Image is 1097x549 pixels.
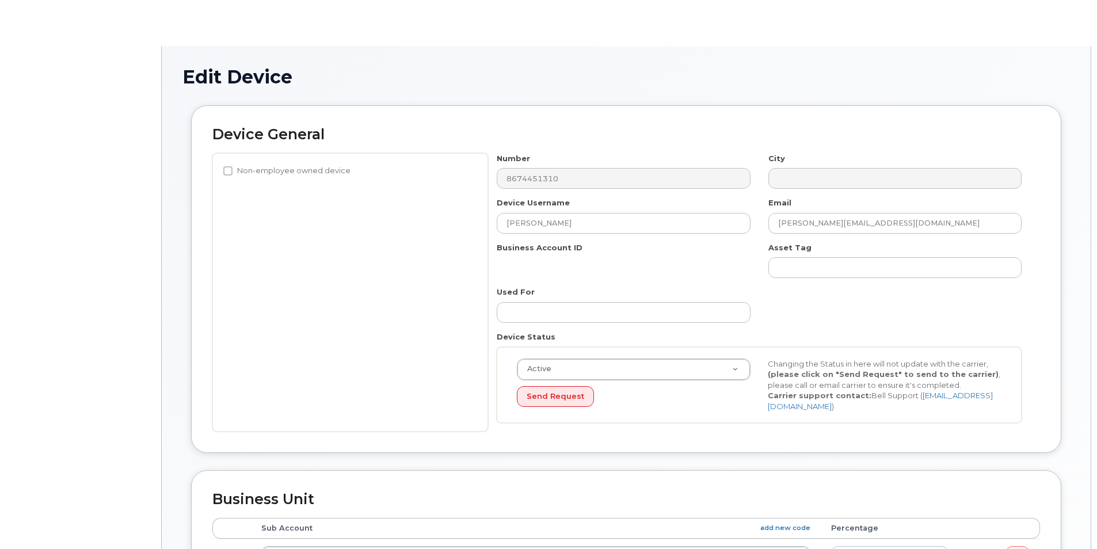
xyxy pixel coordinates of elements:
[760,523,810,533] a: add new code
[182,67,1070,87] h1: Edit Device
[768,369,999,379] strong: (please click on "Send Request" to send to the carrier)
[212,491,1040,508] h2: Business Unit
[768,242,812,253] label: Asset Tag
[768,391,871,400] strong: Carrier support contact:
[759,359,1010,412] div: Changing the Status in here will not update with the carrier, , please call or email carrier to e...
[517,386,594,407] button: Send Request
[517,359,750,380] a: Active
[768,153,785,164] label: City
[497,331,555,342] label: Device Status
[223,164,351,178] label: Non-employee owned device
[212,127,1040,143] h2: Device General
[497,197,570,208] label: Device Username
[497,287,535,298] label: Used For
[821,518,959,539] th: Percentage
[497,242,582,253] label: Business Account ID
[768,197,791,208] label: Email
[768,391,993,411] a: [EMAIL_ADDRESS][DOMAIN_NAME]
[520,364,551,374] span: Active
[223,166,233,176] input: Non-employee owned device
[251,518,821,539] th: Sub Account
[497,153,530,164] label: Number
